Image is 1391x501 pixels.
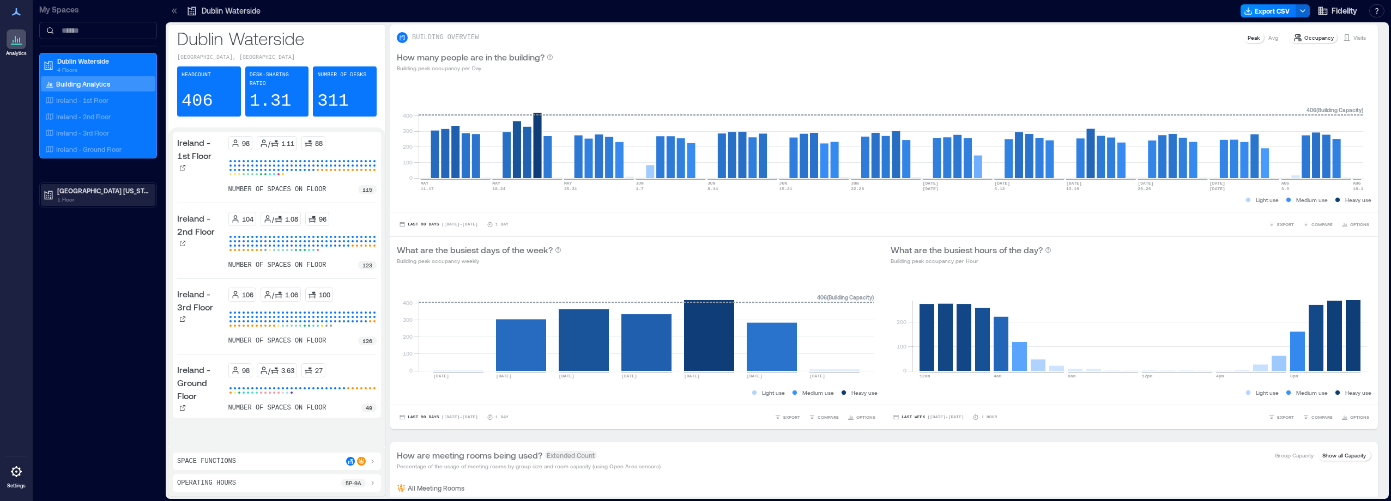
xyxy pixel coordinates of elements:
p: number of spaces on floor [228,185,326,194]
p: Group Capacity [1275,451,1314,460]
button: Fidelity [1314,2,1360,20]
text: 8am [1068,374,1076,378]
p: 96 [319,215,326,223]
text: 4am [994,374,1002,378]
p: Light use [1256,195,1279,204]
p: Percentage of the usage of meeting rooms by group size and room capacity (using Open Area sensors) [397,462,661,471]
p: 1.06 [285,290,298,299]
button: EXPORT [772,412,802,423]
p: 98 [242,139,250,148]
span: COMPARE [1311,414,1333,420]
p: 88 [315,139,323,148]
text: [DATE] [1209,186,1225,191]
p: Settings [7,482,26,489]
tspan: 100 [403,350,413,357]
tspan: 300 [403,127,413,134]
p: 406 [182,90,213,112]
text: 18-24 [492,186,505,191]
span: OPTIONS [1350,221,1369,228]
p: 1.31 [250,90,292,112]
text: 22-28 [851,186,864,191]
p: 49 [366,404,372,412]
tspan: 100 [897,343,906,350]
span: EXPORT [783,414,800,420]
p: 3.63 [281,366,294,375]
button: Export CSV [1241,4,1296,17]
p: Ireland - 3rd Floor [177,288,224,314]
button: Last 90 Days |[DATE]-[DATE] [397,219,480,230]
button: OPTIONS [1339,412,1371,423]
text: [DATE] [923,181,939,186]
button: COMPARE [1301,412,1335,423]
tspan: 400 [403,112,413,119]
p: 123 [362,261,372,270]
p: / [268,366,270,375]
p: 311 [317,90,349,112]
p: Avg [1268,33,1278,42]
p: / [272,290,274,299]
p: Show all Capacity [1322,451,1366,460]
p: 126 [362,337,372,345]
tspan: 200 [897,319,906,325]
span: Extended Count [545,451,597,460]
p: Heavy use [1345,195,1371,204]
p: 5p - 9a [346,479,361,487]
p: Light use [762,388,785,397]
text: 1-7 [636,186,644,191]
p: 1.11 [281,139,294,148]
tspan: 200 [403,333,413,340]
text: AUG [1281,181,1290,186]
text: JUN [851,181,859,186]
p: Ireland - 3rd Floor [56,129,109,137]
text: AUG [1353,181,1361,186]
text: [DATE] [684,374,700,378]
p: Heavy use [851,388,878,397]
p: Operating Hours [177,479,236,487]
p: What are the busiest hours of the day? [891,243,1043,256]
p: / [272,215,274,223]
p: Ireland - 2nd Floor [177,212,224,238]
p: 106 [242,290,253,299]
span: EXPORT [1277,221,1294,228]
text: [DATE] [809,374,825,378]
p: number of spaces on floor [228,337,326,345]
text: MAY [564,181,572,186]
text: 6-12 [994,186,1005,191]
tspan: 400 [403,300,413,306]
text: 8pm [1290,374,1298,378]
p: Occupancy [1304,33,1334,42]
tspan: 0 [903,367,906,374]
button: OPTIONS [845,412,878,423]
button: EXPORT [1266,412,1296,423]
p: Medium use [802,388,834,397]
text: 20-26 [1138,186,1151,191]
p: 104 [242,215,253,223]
button: Last Week |[DATE]-[DATE] [891,412,966,423]
p: Building peak occupancy per Day [397,64,553,72]
tspan: 100 [403,159,413,166]
p: 1 Day [495,414,509,420]
text: [DATE] [1209,181,1225,186]
text: [DATE] [496,374,512,378]
span: COMPARE [1311,221,1333,228]
p: Ireland - Ground Floor [56,145,122,154]
span: OPTIONS [1350,414,1369,420]
text: 13-19 [1066,186,1079,191]
p: How are meeting rooms being used? [397,449,542,462]
text: JUN [779,181,788,186]
text: 12am [920,374,930,378]
p: 1.08 [285,215,298,223]
p: 98 [242,366,250,375]
p: Heavy use [1345,388,1371,397]
button: OPTIONS [1339,219,1371,230]
text: [DATE] [747,374,763,378]
a: Settings [3,459,29,492]
span: EXPORT [1277,414,1294,420]
p: Visits [1353,33,1366,42]
p: Dublin Waterside [57,57,149,65]
p: Light use [1256,388,1279,397]
p: / [268,139,270,148]
button: COMPARE [1301,219,1335,230]
tspan: 200 [403,143,413,150]
text: 10-16 [1353,186,1366,191]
